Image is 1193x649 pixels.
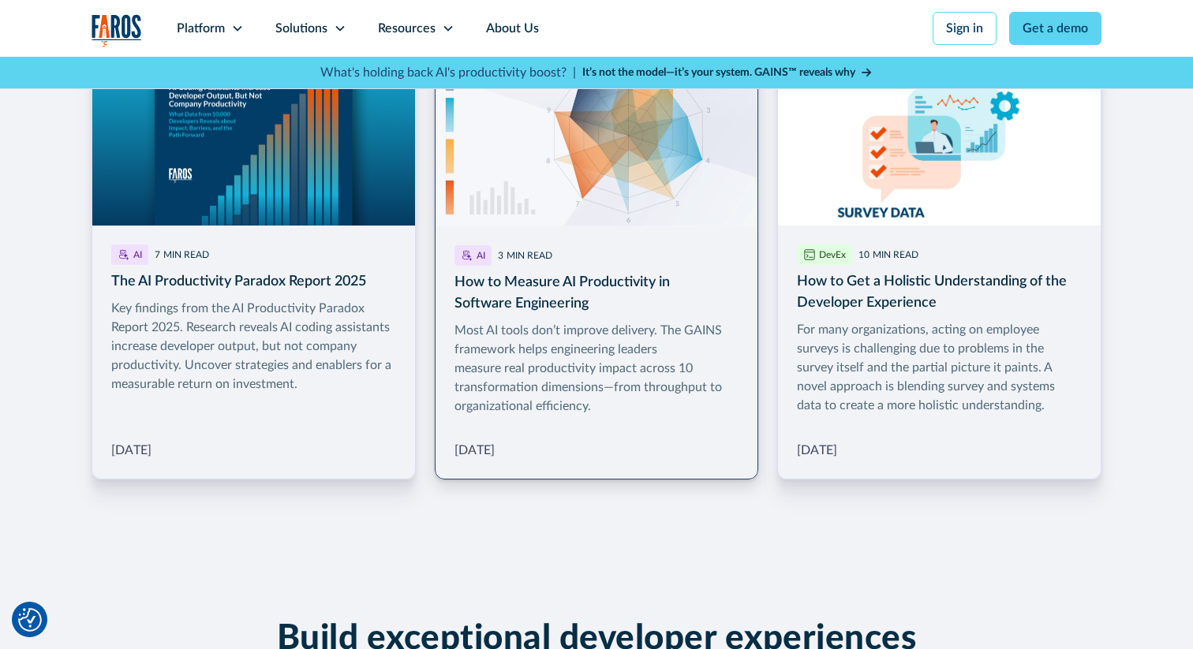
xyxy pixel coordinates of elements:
a: More Blog Link [92,44,416,479]
a: Get a demo [1009,12,1101,45]
img: Revisit consent button [18,608,42,632]
p: What's holding back AI's productivity boost? | [320,63,576,82]
a: home [92,14,142,47]
a: More Blog Link [777,44,1101,479]
a: More Blog Link [435,44,759,479]
a: It’s not the model—it’s your system. GAINS™ reveals why [582,65,873,81]
div: Solutions [275,19,327,38]
a: Sign in [933,12,997,45]
div: Platform [177,19,225,38]
strong: It’s not the model—it’s your system. GAINS™ reveals why [582,67,855,78]
img: Logo of the analytics and reporting company Faros. [92,14,142,47]
button: Cookie Settings [18,608,42,632]
div: Resources [378,19,436,38]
